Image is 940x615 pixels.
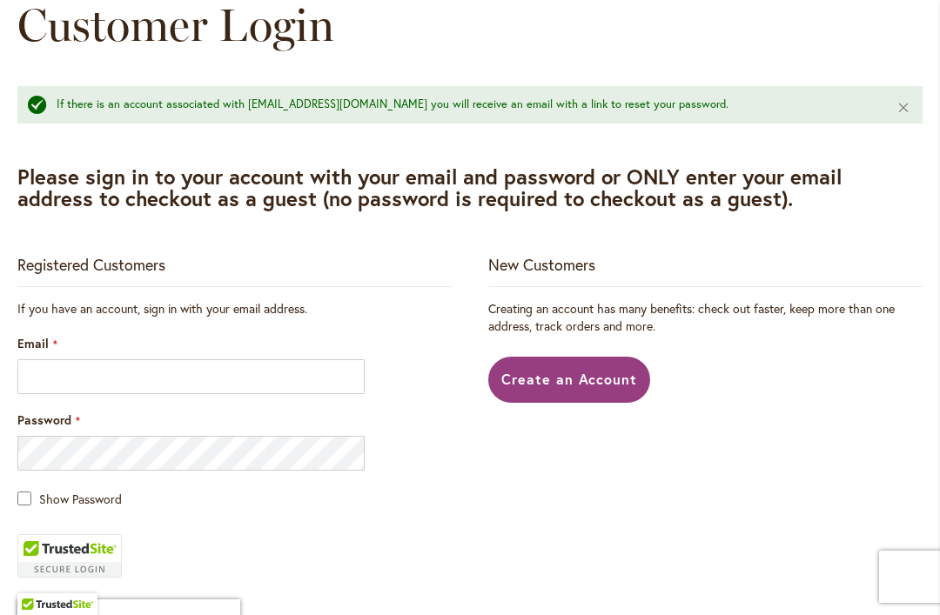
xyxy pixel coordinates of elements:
span: Show Password [39,491,122,507]
p: Creating an account has many benefits: check out faster, keep more than one address, track orders... [488,300,923,335]
span: Create an Account [501,370,638,388]
div: If you have an account, sign in with your email address. [17,300,452,318]
a: Create an Account [488,357,651,403]
span: Password [17,411,71,428]
div: If there is an account associated with [EMAIL_ADDRESS][DOMAIN_NAME] you will receive an email wit... [57,97,870,113]
strong: Registered Customers [17,254,165,275]
iframe: Launch Accessibility Center [13,553,62,602]
span: Email [17,335,49,351]
strong: Please sign in to your account with your email and password or ONLY enter your email address to c... [17,163,842,212]
div: TrustedSite Certified [17,534,122,578]
strong: New Customers [488,254,595,275]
